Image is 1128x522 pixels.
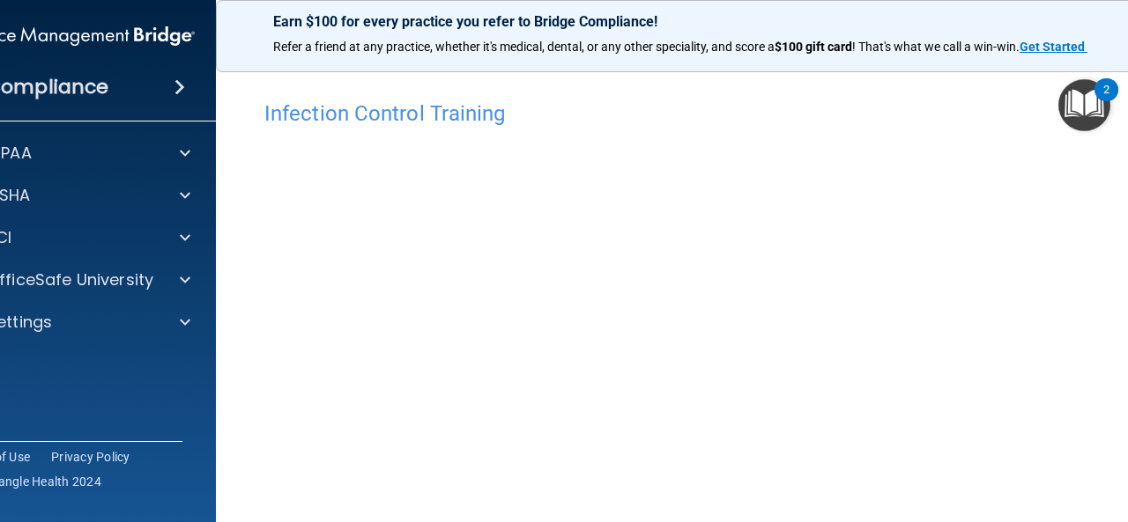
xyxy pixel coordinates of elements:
[1103,90,1109,113] div: 2
[51,448,130,466] a: Privacy Policy
[1058,79,1110,131] button: Open Resource Center, 2 new notifications
[1020,40,1087,54] a: Get Started
[1020,40,1085,54] strong: Get Started
[273,40,775,54] span: Refer a friend at any practice, whether it's medical, dental, or any other speciality, and score a
[775,40,852,54] strong: $100 gift card
[852,40,1020,54] span: ! That's what we call a win-win.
